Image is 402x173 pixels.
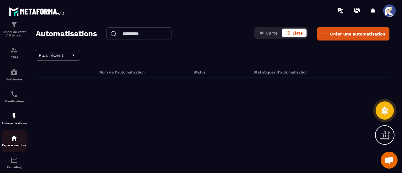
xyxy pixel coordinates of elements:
[2,64,27,86] a: automationsautomationsWebinaire
[266,30,278,35] span: Carte
[10,68,18,76] img: automations
[2,108,27,130] a: automationsautomationsAutomatisations
[10,46,18,54] img: formation
[71,36,76,41] img: tab_keywords_by_traffic_grey.svg
[282,29,307,37] button: Liste
[25,36,30,41] img: tab_domain_overview_orange.svg
[36,27,97,41] h2: Automatisations
[2,122,27,125] p: Automatisations
[78,37,96,41] div: Mots-clés
[2,56,27,59] p: CRM
[253,70,312,74] h6: Statistiques d'automatisation
[16,16,71,21] div: Domaine: [DOMAIN_NAME]
[10,112,18,120] img: automations
[2,16,27,42] a: formationformationTunnel de vente / Site web
[2,42,27,64] a: formationformationCRM
[99,70,192,74] h6: Nom de l'automatisation
[32,37,48,41] div: Domaine
[2,130,27,152] a: automationsautomationsEspace membre
[193,70,252,74] h6: Status
[330,31,385,37] span: Créer une automatisation
[10,10,15,15] img: logo_orange.svg
[2,100,27,103] p: Planificateur
[10,90,18,98] img: scheduler
[10,21,18,29] img: formation
[39,53,63,58] span: Plus récent
[2,78,27,81] p: Webinaire
[381,152,398,169] a: Ouvrir le chat
[317,27,389,41] button: Créer une automatisation
[2,30,27,37] p: Tunnel de vente / Site web
[10,134,18,142] img: automations
[2,165,27,169] p: E-mailing
[292,30,303,35] span: Liste
[10,156,18,164] img: email
[18,10,31,15] div: v 4.0.25
[2,143,27,147] p: Espace membre
[2,86,27,108] a: schedulerschedulerPlanificateur
[9,6,65,17] img: logo
[255,29,281,37] button: Carte
[10,16,15,21] img: website_grey.svg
